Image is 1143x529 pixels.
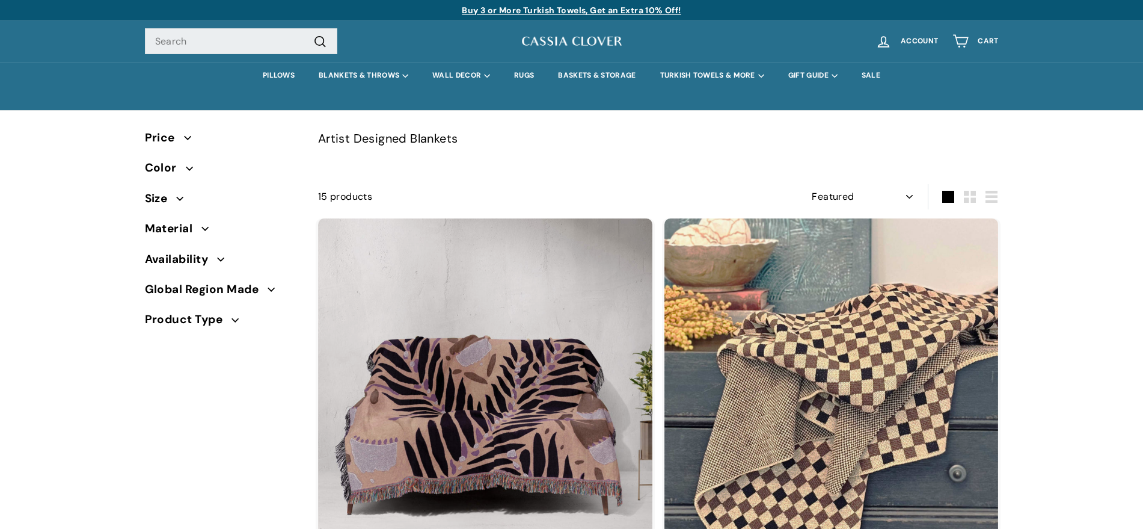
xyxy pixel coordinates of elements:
div: 15 products [318,189,658,205]
button: Availability [145,247,299,277]
input: Search [145,28,337,55]
span: Color [145,159,186,177]
summary: BLANKETS & THROWS [307,62,420,89]
a: BASKETS & STORAGE [546,62,648,89]
span: Price [145,129,184,147]
button: Global Region Made [145,277,299,308]
summary: WALL DECOR [420,62,502,89]
button: Price [145,126,299,156]
span: Cart [978,37,998,45]
a: PILLOWS [251,62,307,89]
summary: GIFT GUIDE [776,62,850,89]
span: Global Region Made [145,280,268,299]
span: Availability [145,250,218,268]
span: Material [145,220,202,238]
a: Buy 3 or More Turkish Towels, Get an Extra 10% Off! [462,5,681,16]
button: Size [145,187,299,217]
button: Product Type [145,308,299,338]
button: Color [145,156,299,186]
summary: TURKISH TOWELS & MORE [648,62,776,89]
p: Artist Designed Blankets [318,129,999,148]
a: RUGS [502,62,546,89]
div: Primary [121,62,1023,89]
a: Cart [945,23,1005,59]
span: Product Type [145,311,232,329]
span: Account [901,37,938,45]
button: Material [145,217,299,247]
span: Size [145,190,177,208]
a: Account [868,23,945,59]
a: SALE [850,62,892,89]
